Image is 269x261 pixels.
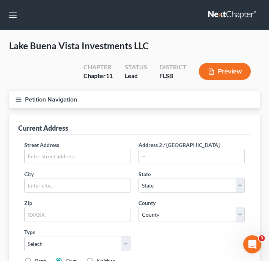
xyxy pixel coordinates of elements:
[159,63,187,72] div: District
[125,72,147,80] div: Lead
[24,142,59,148] span: Street Address
[138,171,151,177] span: State
[106,72,113,79] span: 11
[25,178,131,193] input: Enter city...
[138,200,156,206] span: County
[24,228,35,236] label: Type
[159,72,187,80] div: FLSB
[25,149,131,164] input: Enter street address
[259,235,265,241] span: 3
[125,63,147,72] div: Status
[24,200,32,206] span: Zip
[24,171,34,177] span: City
[24,207,131,222] input: XXXXX
[83,72,113,80] div: Chapter
[243,235,261,253] iframe: Intercom live chat
[138,141,220,149] label: Address 2 / [GEOGRAPHIC_DATA]
[9,91,260,108] button: Petition Navigation
[9,40,149,51] span: Lake Buena Vista Investments LLC
[139,149,245,164] input: --
[199,63,251,80] button: Preview
[83,63,113,72] div: Chapter
[18,123,68,133] div: Current Address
